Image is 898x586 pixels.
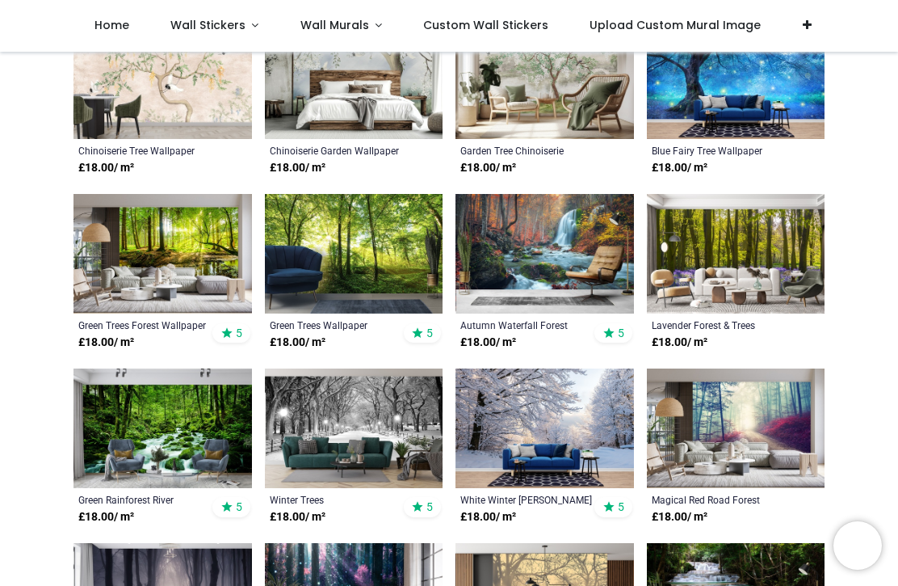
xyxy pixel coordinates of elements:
[426,500,433,514] span: 5
[426,326,433,340] span: 5
[652,144,787,157] a: Blue Fairy Tree Wallpaper
[652,509,707,525] strong: £ 18.00 / m²
[455,20,634,140] img: Garden Tree Chinoiserie Wall Mural Wallpaper
[652,160,707,176] strong: £ 18.00 / m²
[460,144,595,157] a: Garden Tree Chinoiserie Wallpaper
[265,194,443,314] img: Green Trees Wall Mural Wallpaper
[618,500,624,514] span: 5
[265,20,443,140] img: Chinoiserie Garden Wall Mural Wallpaper
[73,194,252,314] img: Green Trees Forest Wall Mural Wallpaper
[78,493,213,506] a: Green Rainforest River Wallpaper
[647,369,825,488] img: Magical Red Road Forest Wall Mural Wallpaper
[270,144,405,157] a: Chinoiserie Garden Wallpaper
[94,17,129,33] span: Home
[460,493,595,506] a: White Winter [PERSON_NAME] Wallpaper
[270,509,325,525] strong: £ 18.00 / m²
[590,17,761,33] span: Upload Custom Mural Image
[833,521,882,570] iframe: Brevo live chat
[455,194,634,314] img: Autumn Waterfall Forest Wall Mural Wallpaper
[78,509,134,525] strong: £ 18.00 / m²
[652,318,787,331] a: Lavender Forest & Trees Wallpaper
[460,318,595,331] a: Autumn Waterfall Forest Wallpaper
[270,318,405,331] a: Green Trees Wallpaper
[300,17,369,33] span: Wall Murals
[460,509,516,525] strong: £ 18.00 / m²
[652,335,707,351] strong: £ 18.00 / m²
[265,369,443,488] img: Winter Trees Central Park New York Wall Mural Wallpaper
[647,194,825,314] img: Lavender Forest & Trees Wall Mural Wallpaper
[652,493,787,506] a: Magical Red Road Forest Wallpaper
[73,20,252,140] img: Chinoiserie Tree Wall Mural Wallpaper
[270,493,405,506] a: Winter Trees [GEOGRAPHIC_DATA] [US_STATE] Wallpaper
[78,144,213,157] a: Chinoiserie Tree Wallpaper
[236,326,242,340] span: 5
[423,17,548,33] span: Custom Wall Stickers
[270,335,325,351] strong: £ 18.00 / m²
[236,500,242,514] span: 5
[78,318,213,331] a: Green Trees Forest Wallpaper
[78,160,134,176] strong: £ 18.00 / m²
[455,369,634,488] img: White Winter Woods Wall Mural Wallpaper
[78,335,134,351] strong: £ 18.00 / m²
[647,20,825,140] img: Blue Fairy Tree Wall Mural Wallpaper
[270,160,325,176] strong: £ 18.00 / m²
[170,17,245,33] span: Wall Stickers
[460,160,516,176] strong: £ 18.00 / m²
[73,369,252,488] img: Green Rainforest River Wall Mural Wallpaper
[618,326,624,340] span: 5
[460,335,516,351] strong: £ 18.00 / m²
